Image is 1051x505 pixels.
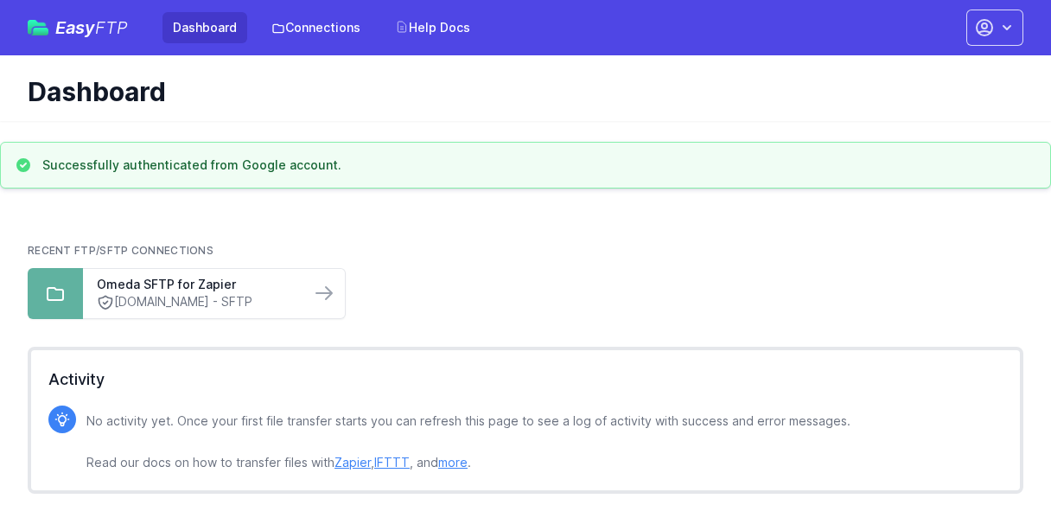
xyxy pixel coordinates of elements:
a: IFTTT [374,455,410,470]
a: Connections [261,12,371,43]
h3: Successfully authenticated from Google account. [42,157,341,174]
h1: Dashboard [28,76,1010,107]
img: easyftp_logo.png [28,20,48,35]
a: Zapier [334,455,371,470]
h2: Activity [48,368,1003,392]
a: Help Docs [385,12,481,43]
a: more [438,455,468,470]
h2: Recent FTP/SFTP Connections [28,244,1023,258]
a: [DOMAIN_NAME] - SFTP [97,293,296,311]
span: Easy [55,19,128,36]
p: No activity yet. Once your first file transfer starts you can refresh this page to see a log of a... [86,411,850,473]
a: Dashboard [162,12,247,43]
a: Omeda SFTP for Zapier [97,276,296,293]
a: EasyFTP [28,19,128,36]
span: FTP [95,17,128,38]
